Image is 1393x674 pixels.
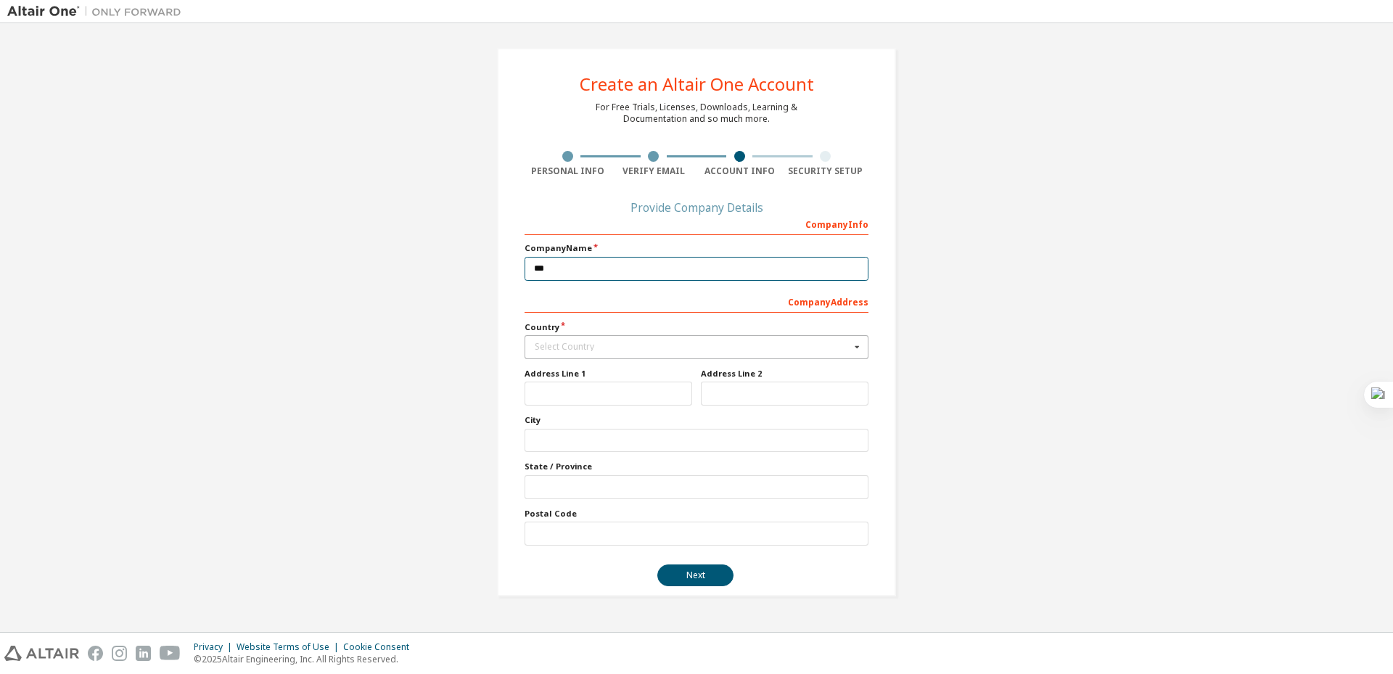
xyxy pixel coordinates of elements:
div: For Free Trials, Licenses, Downloads, Learning & Documentation and so much more. [596,102,797,125]
div: Cookie Consent [343,641,418,653]
img: linkedin.svg [136,646,151,661]
div: Verify Email [611,165,697,177]
div: Company Info [525,212,868,235]
p: © 2025 Altair Engineering, Inc. All Rights Reserved. [194,653,418,665]
label: Address Line 1 [525,368,692,379]
label: Company Name [525,242,868,254]
div: Create an Altair One Account [580,75,814,93]
label: Country [525,321,868,333]
img: youtube.svg [160,646,181,661]
img: instagram.svg [112,646,127,661]
div: Provide Company Details [525,203,868,212]
div: Website Terms of Use [237,641,343,653]
div: Security Setup [783,165,869,177]
label: City [525,414,868,426]
div: Personal Info [525,165,611,177]
button: Next [657,564,734,586]
label: Address Line 2 [701,368,868,379]
div: Company Address [525,289,868,313]
img: altair_logo.svg [4,646,79,661]
div: Account Info [696,165,783,177]
img: Altair One [7,4,189,19]
div: Privacy [194,641,237,653]
div: Select Country [535,342,850,351]
label: State / Province [525,461,868,472]
label: Postal Code [525,508,868,519]
img: facebook.svg [88,646,103,661]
